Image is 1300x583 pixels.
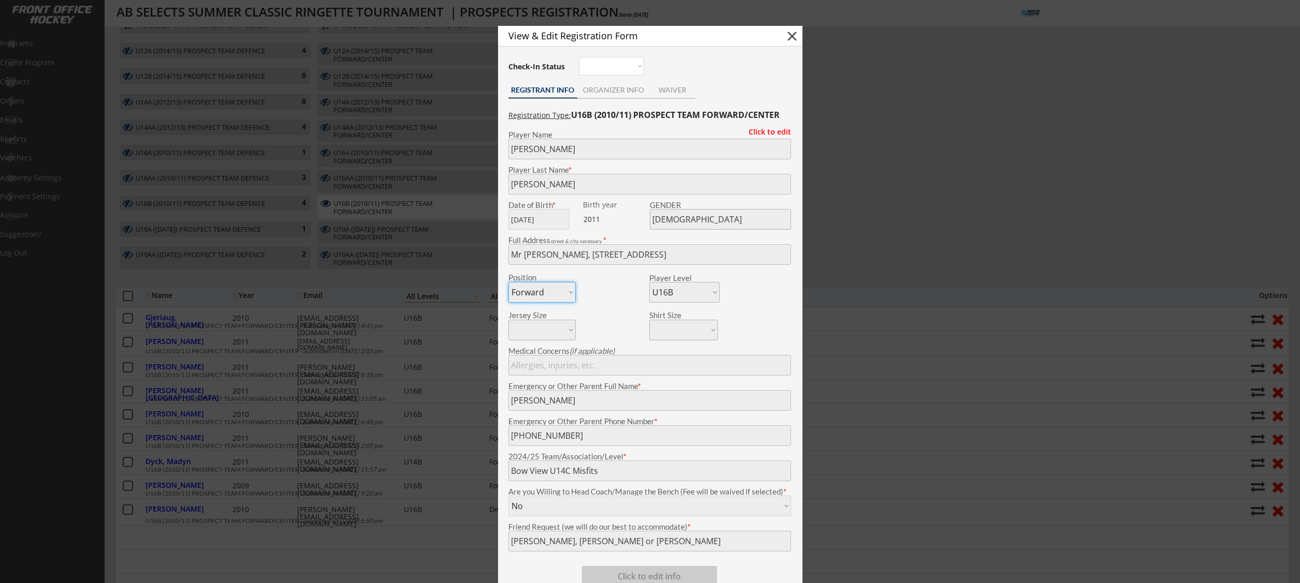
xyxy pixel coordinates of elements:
[784,28,800,44] button: close
[508,201,576,209] div: Date of Birth
[569,346,615,355] em: (if applicable)
[508,274,562,281] div: Position
[508,131,791,139] div: Player Name
[508,382,791,390] div: Emergency or Other Parent Full Name
[571,109,780,121] strong: U16B (2010/11) PROSPECT TEAM FORWARD/CENTER
[508,110,571,120] u: Registration Type:
[508,417,791,425] div: Emergency or Other Parent Phone Number
[583,201,648,209] div: We are transitioning the system to collect and store date of birth instead of just birth year to ...
[508,63,567,70] div: Check-In Status
[508,244,791,265] input: Street, City, Province/State
[508,86,577,94] div: REGISTRANT INFO
[649,311,703,319] div: Shirt Size
[508,355,791,376] input: Allergies, injuries, etc.
[508,523,791,531] div: Friend Request (we will do our best to accommodate)
[650,86,695,94] div: WAIVER
[741,128,791,136] div: Click to edit
[508,311,562,319] div: Jersey Size
[583,214,648,225] div: 2011
[508,166,791,174] div: Player Last Name
[550,238,602,244] em: street & city necessary
[508,236,791,244] div: Full Address
[508,347,791,355] div: Medical Concerns
[508,488,791,496] div: Are you Willing to Head Coach/Manage the Bench (Fee will be waived if selected)
[508,453,791,460] div: 2024/25 Team/Association/Level
[649,274,720,282] div: Player Level
[650,201,791,209] div: GENDER
[508,31,766,40] div: View & Edit Registration Form
[577,86,650,94] div: ORGANIZER INFO
[583,201,648,208] div: Birth year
